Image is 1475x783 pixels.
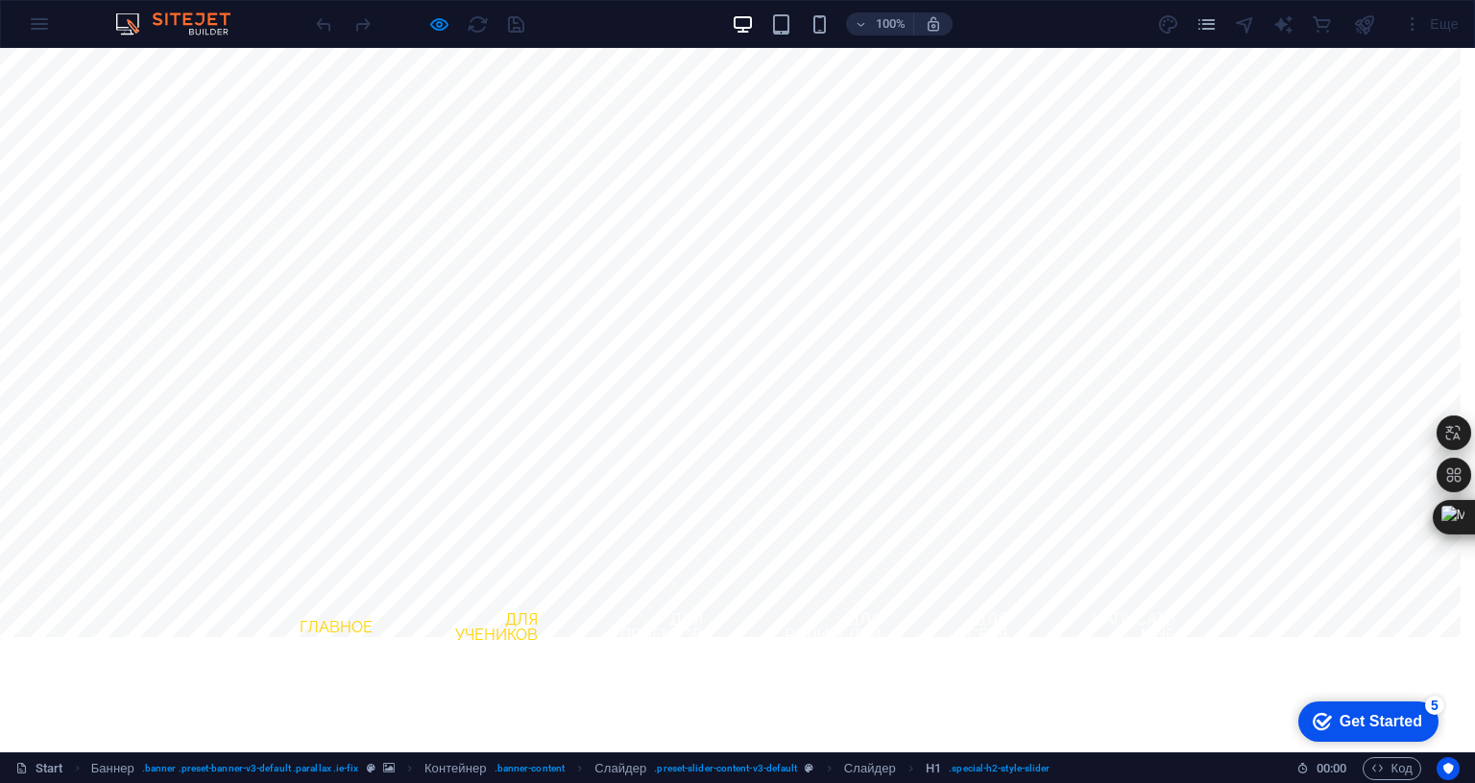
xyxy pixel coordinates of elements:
nav: breadcrumb [91,757,1051,780]
a: Щелкните для отмены выбора. Дважды щелкните, чтобы открыть Страницы [15,757,63,780]
i: При изменении размера уровень масштабирования подстраивается автоматически в соответствии с выбра... [925,15,942,33]
a: для себя [927,549,1023,610]
h6: Время сеанса [1296,757,1347,780]
span: : [1330,761,1333,775]
button: Usercentrics [1437,757,1460,780]
i: Этот элемент является настраиваемым пресетом [805,763,813,773]
a: Главное [284,557,388,603]
div: Get Started 5 items remaining, 0% complete [15,10,156,50]
span: . banner .preset-banner-v3-default .parallax .ie-fix [142,757,359,780]
span: Код [1371,757,1413,780]
span: 00 00 [1317,757,1346,780]
button: Код [1363,757,1421,780]
button: 100% [846,12,914,36]
span: . preset-slider-content-v3-default [654,757,797,780]
a: для проектов [584,549,718,610]
h6: 100% [875,12,906,36]
i: Этот элемент включает фон [383,763,395,773]
a: Для учеников [419,549,553,610]
i: Этот элемент является настраиваемым пресетом [367,763,375,773]
img: Editor Logo [110,12,254,36]
span: . special-h2-style-slider [949,757,1050,780]
a: для родителей [749,549,896,610]
div: Get Started [57,21,139,38]
span: Щелкните, чтобы выбрать. Дважды щелкните, чтобы изменить [594,757,646,780]
span: Щелкните, чтобы выбрать. Дважды щелкните, чтобы изменить [424,757,487,780]
div: 5 [142,4,161,23]
button: pages [1196,12,1219,36]
span: Щелкните, чтобы выбрать. Дважды щелкните, чтобы изменить [91,757,134,780]
a: написать мне [1053,549,1191,610]
i: Страницы (Ctrl+Alt+S) [1196,13,1218,36]
span: Щелкните, чтобы выбрать. Дважды щелкните, чтобы изменить [844,757,896,780]
span: Щелкните, чтобы выбрать. Дважды щелкните, чтобы изменить [926,757,941,780]
span: . banner-content [495,757,565,780]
